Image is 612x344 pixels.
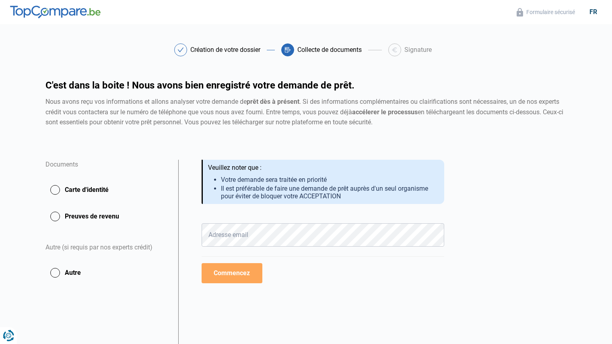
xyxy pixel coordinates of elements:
[45,80,567,90] h1: C'est dans la boite ! Nous avons bien enregistré votre demande de prêt.
[45,263,169,283] button: Autre
[247,98,299,105] strong: prêt dès à présent
[585,8,602,16] div: fr
[514,8,577,17] button: Formulaire sécurisé
[45,160,169,180] div: Documents
[190,47,260,53] div: Création de votre dossier
[45,180,169,200] button: Carte d'identité
[10,6,101,19] img: TopCompare.be
[45,206,169,227] button: Preuves de revenu
[45,97,567,128] div: Nous avons reçu vos informations et allons analyser votre demande de . Si des informations complé...
[45,233,169,263] div: Autre (si requis par nos experts crédit)
[221,176,438,183] li: Votre demande sera traitée en priorité
[352,108,418,116] strong: accélerer le processus
[297,47,362,53] div: Collecte de documents
[404,47,432,53] div: Signature
[202,263,262,283] button: Commencez
[208,164,438,172] div: Veuillez noter que :
[221,185,438,200] li: Il est préférable de faire une demande de prêt auprès d'un seul organisme pour éviter de bloquer ...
